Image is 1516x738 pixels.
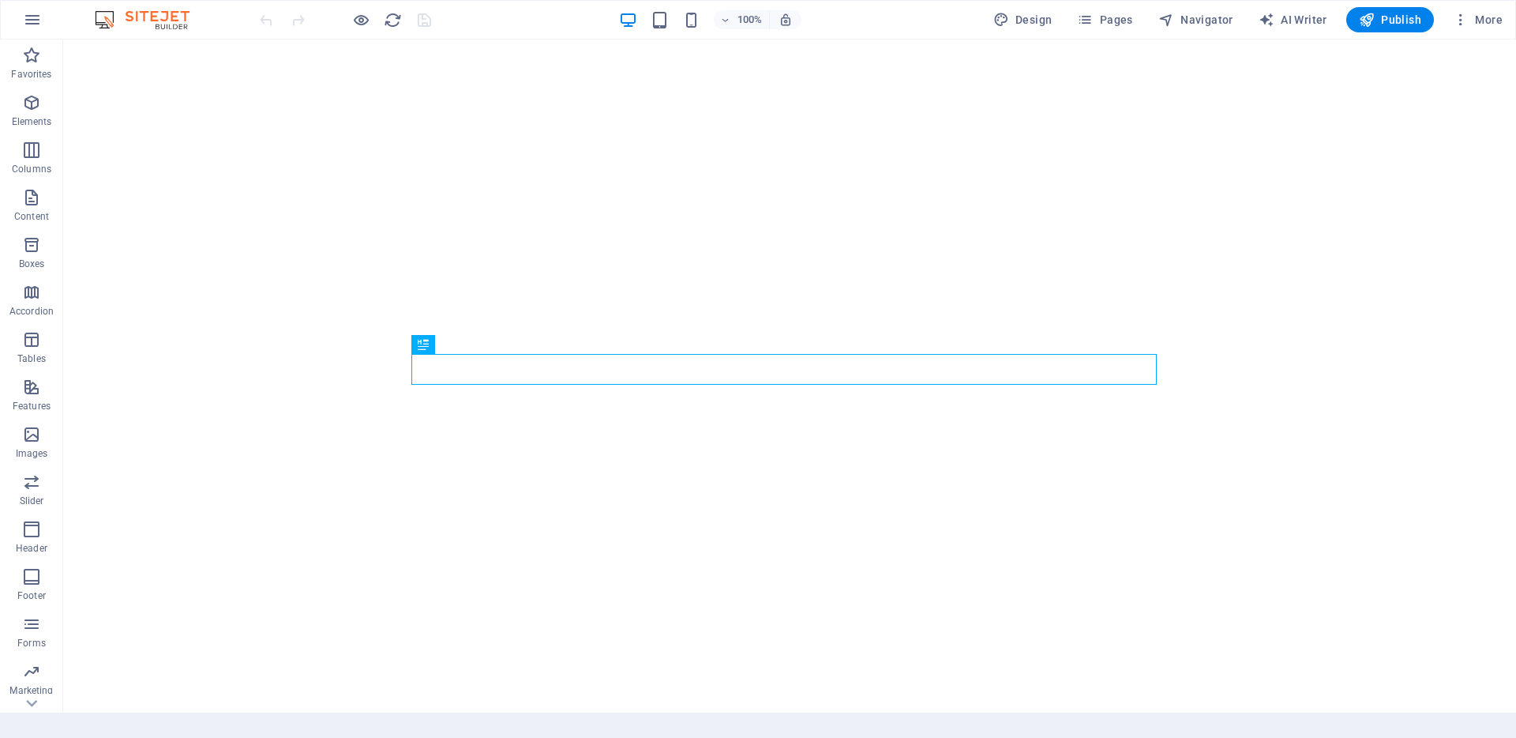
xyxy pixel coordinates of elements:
p: Tables [17,352,46,365]
p: Slider [20,495,44,507]
button: Click here to leave preview mode and continue editing [351,10,370,29]
button: More [1447,7,1509,32]
button: reload [383,10,402,29]
span: AI Writer [1259,12,1327,28]
p: Elements [12,115,52,128]
span: Pages [1077,12,1132,28]
i: Reload page [384,11,402,29]
p: Features [13,400,51,412]
span: Navigator [1158,12,1233,28]
span: Publish [1359,12,1421,28]
button: 100% [714,10,770,29]
p: Marketing [9,684,53,697]
button: Design [987,7,1059,32]
p: Footer [17,589,46,602]
p: Boxes [19,258,45,270]
p: Forms [17,637,46,650]
p: Favorites [11,68,51,81]
p: Header [16,542,47,555]
p: Content [14,210,49,223]
div: Design (Ctrl+Alt+Y) [987,7,1059,32]
i: On resize automatically adjust zoom level to fit chosen device. [779,13,793,27]
button: Publish [1346,7,1434,32]
h6: 100% [737,10,763,29]
button: AI Writer [1252,7,1334,32]
p: Images [16,447,48,460]
p: Accordion [9,305,54,318]
button: Navigator [1152,7,1240,32]
span: Design [993,12,1053,28]
p: Columns [12,163,51,175]
span: More [1453,12,1503,28]
img: Editor Logo [91,10,209,29]
button: Pages [1071,7,1139,32]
